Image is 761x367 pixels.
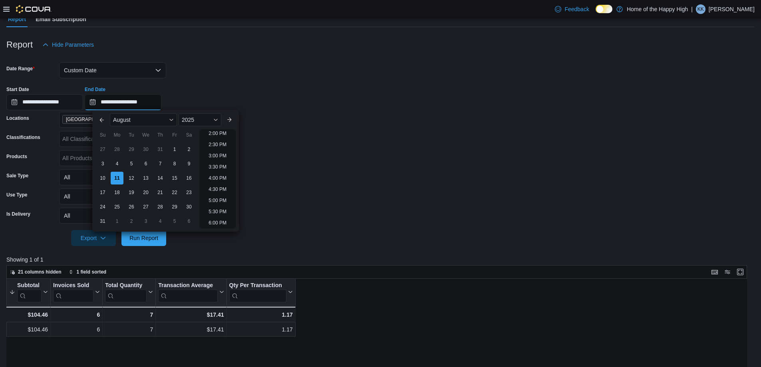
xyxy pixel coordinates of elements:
div: day-11 [111,172,123,184]
div: day-13 [139,172,152,184]
li: 2:00 PM [205,129,230,138]
div: day-20 [139,186,152,199]
div: day-16 [183,172,195,184]
label: End Date [85,86,105,93]
button: Run Report [121,230,166,246]
div: $17.41 [158,310,224,319]
div: day-19 [125,186,138,199]
div: Total Quantity [105,282,147,290]
div: day-7 [154,157,167,170]
div: Subtotal [17,282,42,290]
div: day-6 [139,157,152,170]
label: Start Date [6,86,29,93]
a: Feedback [552,1,592,17]
div: Transaction Average [158,282,217,290]
div: Kalvin Keys [696,4,705,14]
li: 4:30 PM [205,184,230,194]
h3: Report [6,40,33,50]
button: Enter fullscreen [735,267,745,277]
span: 1 field sorted [77,269,107,275]
button: Next month [223,113,236,126]
button: Custom Date [59,62,166,78]
div: Transaction Average [158,282,217,302]
div: $104.46 [9,325,48,334]
div: day-27 [96,143,109,156]
button: Transaction Average [158,282,224,302]
div: Su [96,129,109,141]
div: Th [154,129,167,141]
div: 1.17 [229,325,293,334]
span: Report [8,11,26,27]
button: Display options [723,267,732,277]
div: Invoices Sold [53,282,93,302]
button: All [59,208,166,224]
button: Hide Parameters [39,37,97,53]
div: day-18 [111,186,123,199]
label: Date Range [6,65,35,72]
div: Button. Open the year selector. 2025 is currently selected. [179,113,221,126]
input: Press the down key to open a popover containing a calendar. [6,94,83,110]
div: day-21 [154,186,167,199]
div: Invoices Sold [53,282,93,290]
div: Subtotal [17,282,42,302]
label: Locations [6,115,29,121]
span: Email Subscription [36,11,86,27]
div: Qty Per Transaction [229,282,286,302]
div: day-4 [111,157,123,170]
div: Tu [125,129,138,141]
label: Use Type [6,192,27,198]
span: Hide Parameters [52,41,94,49]
div: day-26 [125,200,138,213]
div: Qty Per Transaction [229,282,286,290]
div: Fr [168,129,181,141]
button: Export [71,230,116,246]
li: 5:30 PM [205,207,230,216]
div: 7 [105,310,153,319]
div: day-28 [154,200,167,213]
div: day-2 [125,215,138,228]
div: 6 [53,310,100,319]
li: 3:00 PM [205,151,230,161]
div: day-27 [139,200,152,213]
button: 1 field sorted [66,267,110,277]
div: day-4 [154,215,167,228]
li: 6:00 PM [205,218,230,228]
div: day-3 [96,157,109,170]
div: $104.46 [9,310,48,319]
div: Total Quantity [105,282,147,302]
span: KK [697,4,704,14]
span: Feedback [564,5,589,13]
div: day-15 [168,172,181,184]
div: day-5 [125,157,138,170]
div: 1.17 [229,310,293,319]
div: day-30 [183,200,195,213]
button: 21 columns hidden [7,267,65,277]
button: Previous Month [95,113,108,126]
p: [PERSON_NAME] [709,4,755,14]
button: All [59,188,166,204]
div: day-6 [183,215,195,228]
span: Run Report [129,234,158,242]
p: Home of the Happy High [627,4,688,14]
div: day-24 [96,200,109,213]
span: Saskatoon - City Park - Fire & Flower [62,115,138,124]
div: day-22 [168,186,181,199]
span: August [113,117,131,123]
span: 21 columns hidden [18,269,62,275]
div: 7 [105,325,153,334]
div: day-28 [111,143,123,156]
li: 2:30 PM [205,140,230,149]
div: $17.41 [158,325,224,334]
span: Export [76,230,111,246]
button: Total Quantity [105,282,153,302]
div: day-1 [168,143,181,156]
li: 5:00 PM [205,196,230,205]
div: We [139,129,152,141]
div: day-12 [125,172,138,184]
input: Press the down key to enter a popover containing a calendar. Press the escape key to close the po... [85,94,161,110]
div: day-23 [183,186,195,199]
label: Is Delivery [6,211,30,217]
div: 6 [53,325,100,334]
ul: Time [199,129,236,228]
div: day-29 [125,143,138,156]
